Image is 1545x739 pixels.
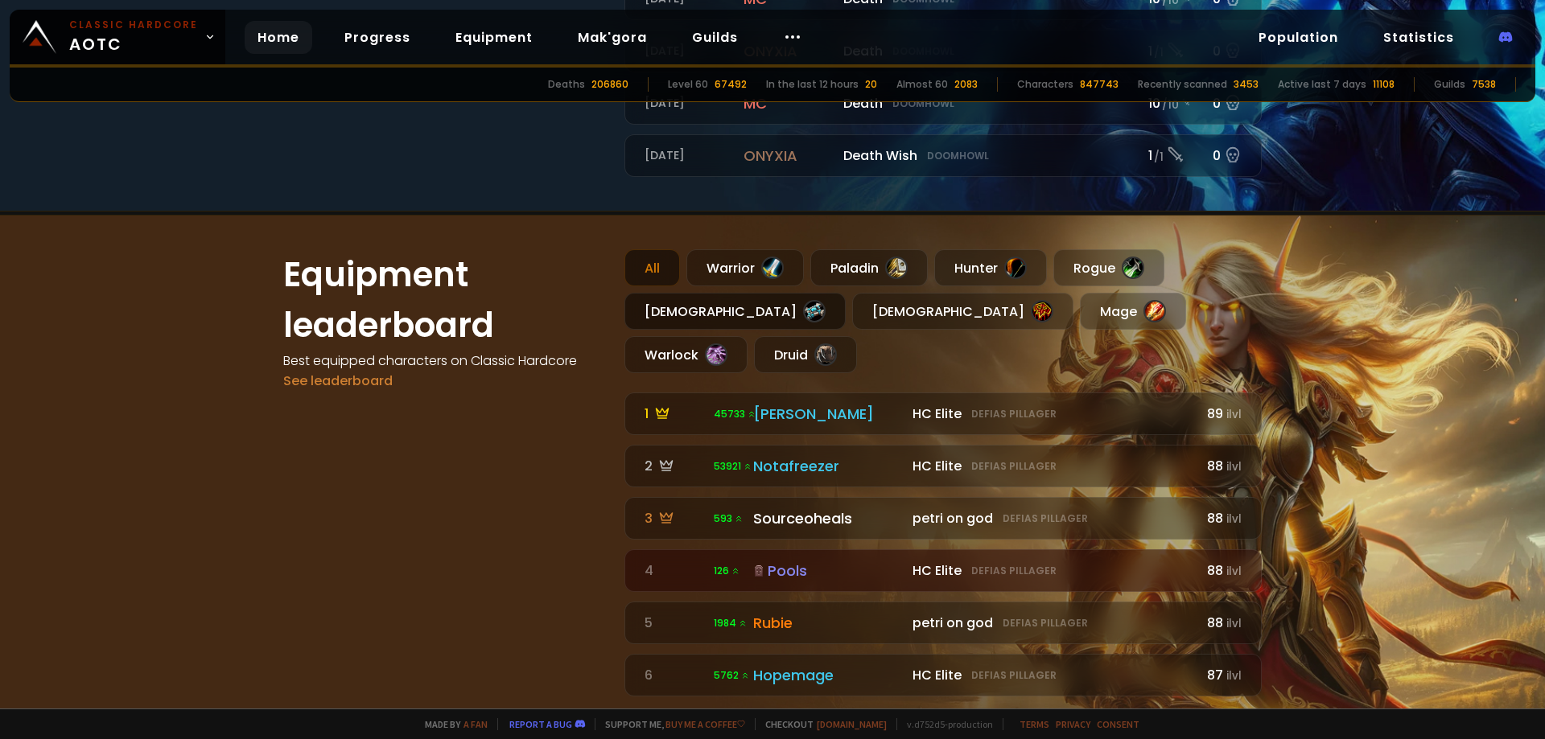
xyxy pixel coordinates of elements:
div: 88 [1200,613,1242,633]
a: Buy me a coffee [665,718,745,730]
div: [DEMOGRAPHIC_DATA] [852,293,1073,330]
div: 2083 [954,77,978,92]
small: ilvl [1226,564,1242,579]
div: [PERSON_NAME] [753,403,903,425]
div: 7538 [1472,77,1496,92]
div: 2 [645,456,704,476]
span: 593 [714,511,744,526]
a: 2 53921 Notafreezer HC EliteDefias Pillager88ilvl [624,445,1262,487]
small: ilvl [1226,459,1242,474]
div: 5 [645,613,704,633]
a: 1 45733 [PERSON_NAME] HC EliteDefias Pillager89ilvl [624,392,1262,435]
small: Classic Hardcore [69,18,198,32]
a: 4 126 Pools HC EliteDefias Pillager88ilvl [624,549,1262,592]
div: Warrior [686,249,804,286]
a: 3 593 Sourceoheals petri on godDefias Pillager88ilvl [624,497,1262,540]
small: Defias Pillager [971,459,1057,474]
div: Pools [753,560,903,581]
a: Privacy [1056,718,1090,730]
div: 847743 [1080,77,1119,92]
div: Almost 60 [896,77,948,92]
a: [DATE]onyxiaDeath WishDoomhowl1 /10 [624,134,1262,177]
small: ilvl [1226,616,1242,631]
div: Hunter [934,249,1047,286]
span: AOTC [69,18,198,56]
div: Mage [1080,293,1186,330]
div: Paladin [810,249,928,286]
small: Defias Pillager [971,668,1057,683]
div: Recently scanned [1138,77,1227,92]
a: 6 5762 Hopemage HC EliteDefias Pillager87ilvl [624,654,1262,696]
a: [DATE]mcDeathDoomhowl10 /100 [624,82,1262,125]
small: Defias Pillager [971,407,1057,421]
h1: Equipment leaderboard [283,249,605,351]
div: HC Elite [913,665,1190,685]
div: Warlock [624,336,748,373]
div: 67492 [715,77,747,92]
a: [DOMAIN_NAME] [817,718,887,730]
div: Level 60 [668,77,708,92]
small: Defias Pillager [1003,511,1088,526]
a: Report a bug [509,718,572,730]
div: 11108 [1373,77,1395,92]
div: petri on god [913,613,1190,633]
div: Sourceoheals [753,507,903,529]
a: Terms [1020,718,1049,730]
div: Druid [754,336,857,373]
div: HC Elite [913,560,1190,581]
div: Guilds [1434,77,1465,92]
a: 5 1984 Rubie petri on godDefias Pillager88ilvl [624,601,1262,644]
span: 45733 [714,407,756,421]
div: Hopemage [753,664,903,686]
div: Deaths [548,77,585,92]
div: Characters [1017,77,1073,92]
a: Consent [1097,718,1139,730]
div: Notafreezer [753,455,903,477]
small: Defias Pillager [971,564,1057,578]
small: ilvl [1226,511,1242,527]
div: 3 [645,508,704,528]
span: v. d752d5 - production [896,718,993,730]
div: In the last 12 hours [766,77,859,92]
a: See leaderboard [283,372,393,390]
div: 3453 [1234,77,1259,92]
small: ilvl [1226,668,1242,684]
span: 5762 [714,668,750,683]
a: Guilds [679,21,751,54]
div: Rogue [1053,249,1164,286]
span: 126 [714,564,740,578]
div: 206860 [591,77,628,92]
div: HC Elite [913,404,1190,424]
div: 88 [1200,456,1242,476]
a: Home [245,21,312,54]
a: Equipment [443,21,546,54]
div: 88 [1200,560,1242,581]
div: 89 [1200,404,1242,424]
small: ilvl [1226,407,1242,422]
div: Active last 7 days [1278,77,1366,92]
div: 20 [865,77,877,92]
a: Mak'gora [565,21,660,54]
div: [DEMOGRAPHIC_DATA] [624,293,846,330]
span: 1984 [714,616,748,630]
span: Made by [415,718,488,730]
div: 87 [1200,665,1242,685]
div: HC Elite [913,456,1190,476]
div: 88 [1200,508,1242,528]
small: Defias Pillager [1003,616,1088,630]
div: Rubie [753,612,903,634]
span: Checkout [755,718,887,730]
div: 6 [645,665,704,685]
a: a fan [463,718,488,730]
h4: Best equipped characters on Classic Hardcore [283,351,605,371]
a: Classic HardcoreAOTC [10,10,225,64]
div: 1 [645,404,704,424]
span: 53921 [714,459,752,474]
a: Statistics [1370,21,1467,54]
div: All [624,249,680,286]
span: Support me, [595,718,745,730]
a: Population [1246,21,1351,54]
a: Progress [332,21,423,54]
div: 4 [645,560,704,581]
div: petri on god [913,508,1190,528]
